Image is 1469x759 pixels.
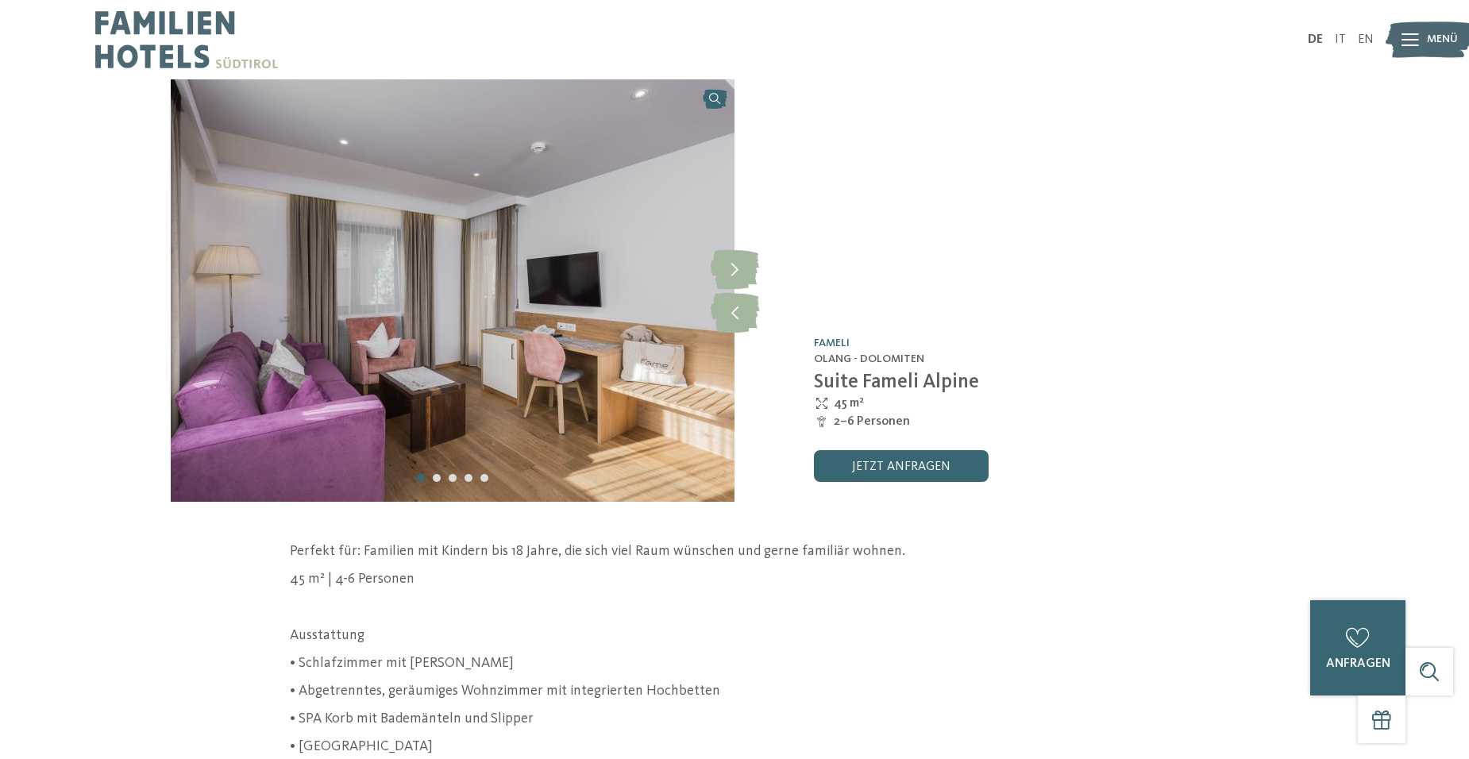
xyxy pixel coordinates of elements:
div: Carousel Pagination [413,470,492,486]
a: EN [1358,33,1374,46]
p: • SPA Korb mit Bademänteln und Slipper [290,709,1179,729]
div: Carousel Page 5 [480,474,488,482]
p: Ausstattung [290,626,1179,645]
a: IT [1335,33,1346,46]
p: • Abgetrenntes, geräumiges Wohnzimmer mit integrierten Hochbetten [290,681,1179,701]
div: Carousel Page 3 [449,474,457,482]
div: Carousel Page 4 [465,474,472,482]
p: • Schlafzimmer mit [PERSON_NAME] [290,653,1179,673]
img: Suite Fameli Alpine [171,79,734,502]
a: anfragen [1310,600,1405,695]
p: Perfekt für: Familien mit Kindern bis 18 Jahre, die sich viel Raum wünschen und gerne familiär wo... [290,541,1179,561]
a: jetzt anfragen [814,450,989,482]
span: Olang - Dolomiten [814,353,924,364]
a: Fameli [814,337,850,349]
span: Menü [1427,32,1458,48]
a: DE [1308,33,1323,46]
p: • [GEOGRAPHIC_DATA] [290,737,1179,757]
span: Suite Fameli Alpine [814,372,979,392]
div: Carousel Page 1 (Current Slide) [417,474,425,482]
p: 45 m² | 4-6 Personen [290,569,1179,589]
span: anfragen [1326,657,1390,670]
span: 2–6 Personen [834,413,910,430]
span: 45 m² [834,395,864,412]
div: Carousel Page 2 [433,474,441,482]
